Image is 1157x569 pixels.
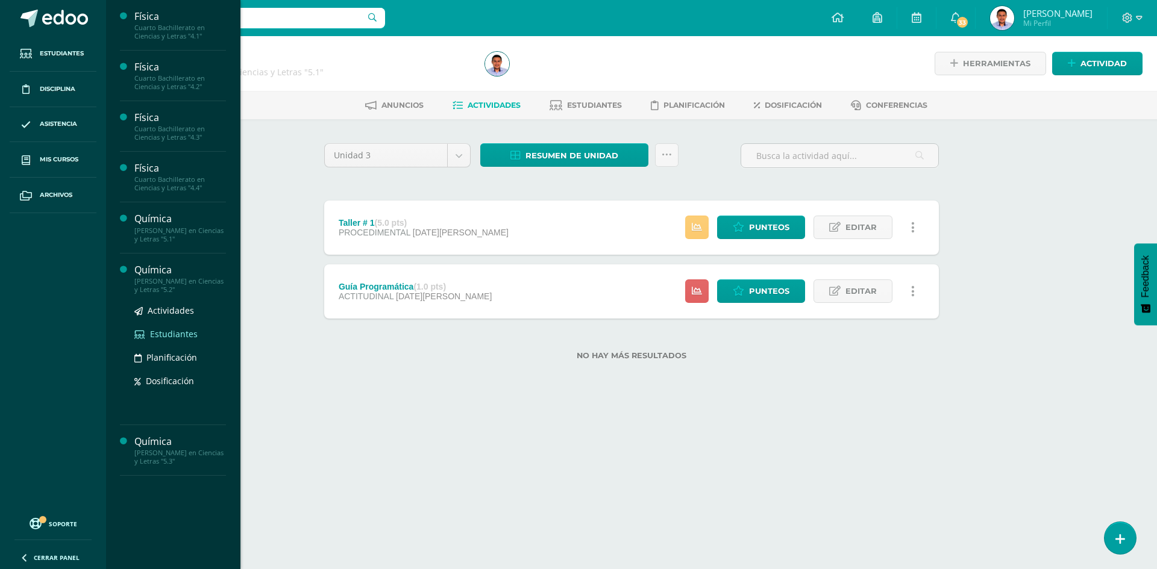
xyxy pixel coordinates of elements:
[754,96,822,115] a: Dosificación
[134,212,226,243] a: Química[PERSON_NAME] en Ciencias y Letras "5.1"
[10,36,96,72] a: Estudiantes
[525,145,618,167] span: Resumen de unidad
[413,282,446,291] strong: (1.0 pts)
[150,328,198,340] span: Estudiantes
[324,351,939,360] label: No hay más resultados
[851,96,927,115] a: Conferencias
[375,218,407,228] strong: (5.0 pts)
[40,119,77,129] span: Asistencia
[325,144,470,167] a: Unidad 3
[134,111,226,125] div: Física
[146,375,194,387] span: Dosificación
[40,155,78,164] span: Mis cursos
[935,52,1046,75] a: Herramientas
[749,216,789,238] span: Punteos
[866,101,927,110] span: Conferencias
[765,101,822,110] span: Dosificación
[134,226,226,243] div: [PERSON_NAME] en Ciencias y Letras "5.1"
[134,175,226,192] div: Cuarto Bachillerato en Ciencias y Letras "4.4"
[396,291,492,301] span: [DATE][PERSON_NAME]
[485,52,509,76] img: b348a37d6ac1e07ade2a89e680b9c67f.png
[134,212,226,226] div: Química
[134,263,226,294] a: Química[PERSON_NAME] en Ciencias y Letras "5.2"
[339,218,509,228] div: Taller # 1
[468,101,521,110] span: Actividades
[339,291,394,301] span: ACTITUDINAL
[134,277,226,294] div: [PERSON_NAME] en Ciencias y Letras "5.2"
[134,60,226,74] div: Física
[663,101,725,110] span: Planificación
[717,279,805,303] a: Punteos
[963,52,1030,75] span: Herramientas
[990,6,1014,30] img: b348a37d6ac1e07ade2a89e680b9c67f.png
[10,178,96,213] a: Archivos
[146,352,197,363] span: Planificación
[365,96,424,115] a: Anuncios
[334,144,438,167] span: Unidad 3
[480,143,648,167] a: Resumen de unidad
[40,190,72,200] span: Archivos
[381,101,424,110] span: Anuncios
[34,553,80,562] span: Cerrar panel
[134,10,226,40] a: FísicaCuarto Bachillerato en Ciencias y Letras "4.1"
[339,228,410,237] span: PROCEDIMENTAL
[40,84,75,94] span: Disciplina
[40,49,84,58] span: Estudiantes
[134,350,226,364] a: Planificación
[10,142,96,178] a: Mis cursos
[10,107,96,143] a: Asistencia
[956,16,969,29] span: 33
[134,10,226,23] div: Física
[1023,7,1093,19] span: [PERSON_NAME]
[550,96,622,115] a: Estudiantes
[134,111,226,141] a: FísicaCuarto Bachillerato en Ciencias y Letras "4.3"
[453,96,521,115] a: Actividades
[1023,18,1093,28] span: Mi Perfil
[134,435,226,465] a: Química[PERSON_NAME] en Ciencias y Letras "5.3"
[152,49,471,66] h1: Química
[152,66,471,78] div: Quinto Bachillerato en Ciencias y Letras '5.1'
[134,435,226,449] div: Química
[1134,243,1157,325] button: Feedback - Mostrar encuesta
[14,515,92,531] a: Soporte
[134,161,226,175] div: Física
[134,374,226,388] a: Dosificación
[134,263,226,277] div: Química
[749,280,789,302] span: Punteos
[134,74,226,91] div: Cuarto Bachillerato en Ciencias y Letras "4.2"
[134,449,226,465] div: [PERSON_NAME] en Ciencias y Letras "5.3"
[741,144,938,167] input: Busca la actividad aquí...
[114,8,385,28] input: Busca un usuario...
[567,101,622,110] span: Estudiantes
[134,60,226,91] a: FísicaCuarto Bachillerato en Ciencias y Letras "4.2"
[134,125,226,141] div: Cuarto Bachillerato en Ciencias y Letras "4.3"
[413,228,509,237] span: [DATE][PERSON_NAME]
[1140,255,1151,297] span: Feedback
[845,216,877,238] span: Editar
[134,161,226,192] a: FísicaCuarto Bachillerato en Ciencias y Letras "4.4"
[717,216,805,239] a: Punteos
[134,23,226,40] div: Cuarto Bachillerato en Ciencias y Letras "4.1"
[1080,52,1127,75] span: Actividad
[134,327,226,341] a: Estudiantes
[845,280,877,302] span: Editar
[134,303,226,317] a: Actividades
[10,72,96,107] a: Disciplina
[148,305,194,316] span: Actividades
[651,96,725,115] a: Planificación
[339,282,492,291] div: Guía Programática
[1052,52,1143,75] a: Actividad
[49,520,77,528] span: Soporte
